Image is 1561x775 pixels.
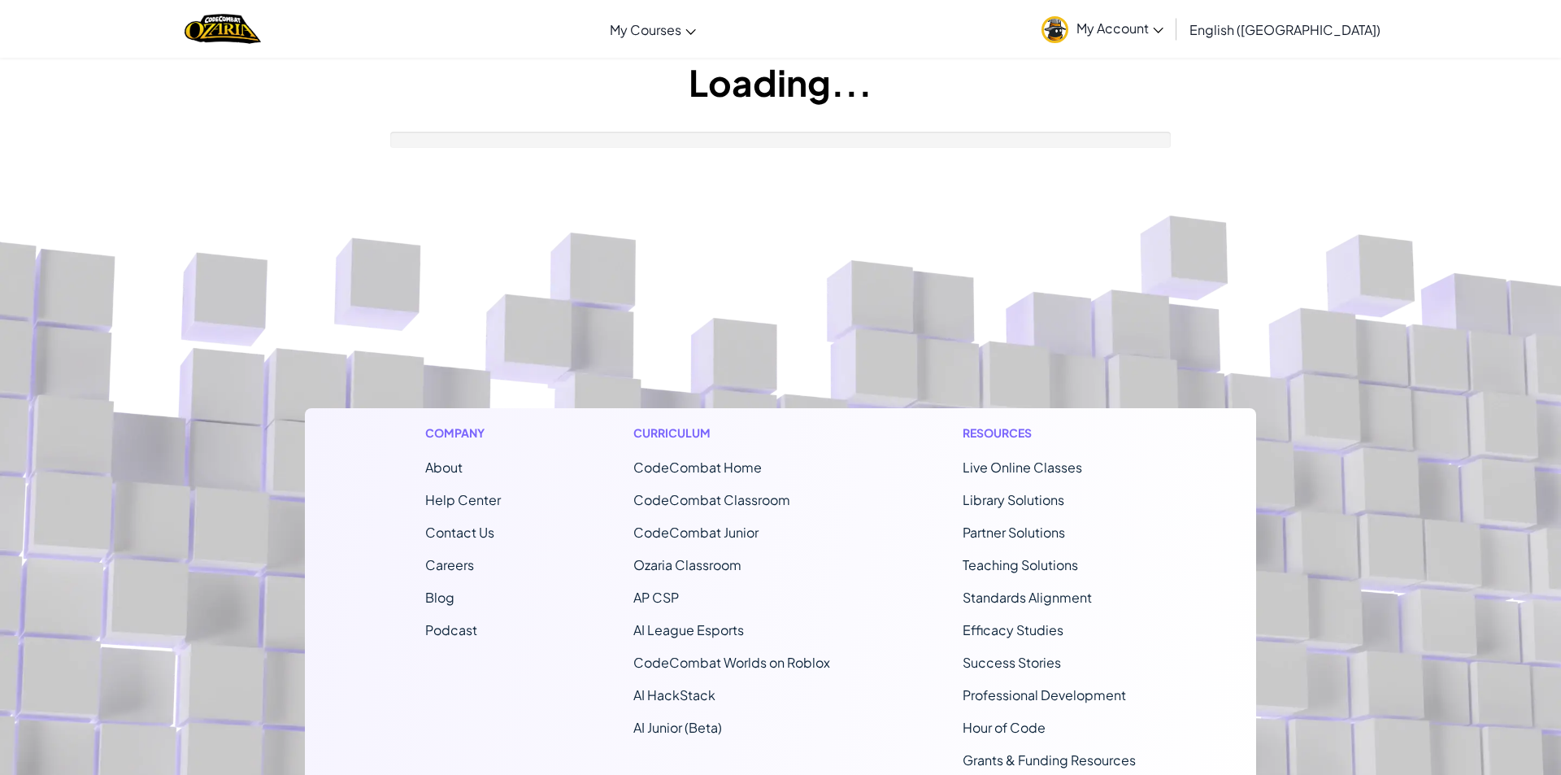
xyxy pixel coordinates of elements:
[425,524,494,541] span: Contact Us
[185,12,260,46] a: Ozaria by CodeCombat logo
[963,751,1136,768] a: Grants & Funding Resources
[633,459,762,476] span: CodeCombat Home
[185,12,260,46] img: Home
[633,524,759,541] a: CodeCombat Junior
[963,621,1063,638] a: Efficacy Studies
[1076,20,1163,37] span: My Account
[963,524,1065,541] a: Partner Solutions
[963,459,1082,476] a: Live Online Classes
[633,654,830,671] a: CodeCombat Worlds on Roblox
[963,654,1061,671] a: Success Stories
[963,425,1136,442] h1: Resources
[963,589,1092,606] a: Standards Alignment
[425,425,501,442] h1: Company
[602,7,704,51] a: My Courses
[425,589,454,606] a: Blog
[425,621,477,638] a: Podcast
[963,686,1126,703] a: Professional Development
[425,556,474,573] a: Careers
[1181,7,1389,51] a: English ([GEOGRAPHIC_DATA])
[425,459,463,476] a: About
[610,21,681,38] span: My Courses
[963,491,1064,508] a: Library Solutions
[633,425,830,442] h1: Curriculum
[633,719,722,736] a: AI Junior (Beta)
[1189,21,1381,38] span: English ([GEOGRAPHIC_DATA])
[963,719,1046,736] a: Hour of Code
[633,621,744,638] a: AI League Esports
[425,491,501,508] a: Help Center
[633,686,715,703] a: AI HackStack
[1041,16,1068,43] img: avatar
[633,556,741,573] a: Ozaria Classroom
[633,491,790,508] a: CodeCombat Classroom
[1033,3,1172,54] a: My Account
[633,589,679,606] a: AP CSP
[963,556,1078,573] a: Teaching Solutions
